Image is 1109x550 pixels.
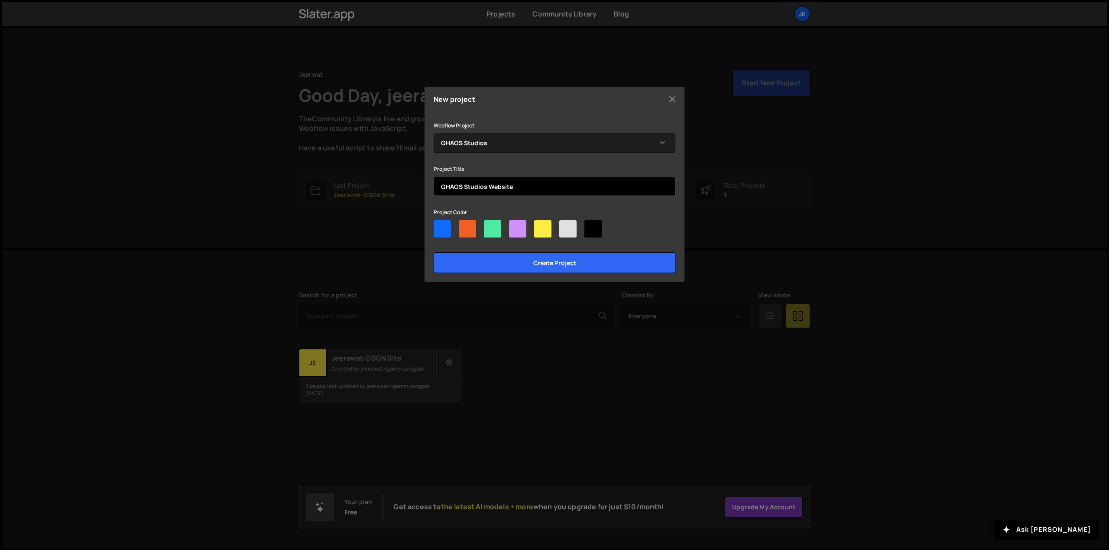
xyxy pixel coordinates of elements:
[434,165,464,173] label: Project Title
[434,208,467,217] label: Project Color
[434,121,474,130] label: Webflow Project
[666,93,679,106] button: Close
[434,252,675,273] input: Create project
[434,177,675,196] input: Project name
[995,520,1099,540] button: Ask [PERSON_NAME]
[434,96,475,103] h5: New project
